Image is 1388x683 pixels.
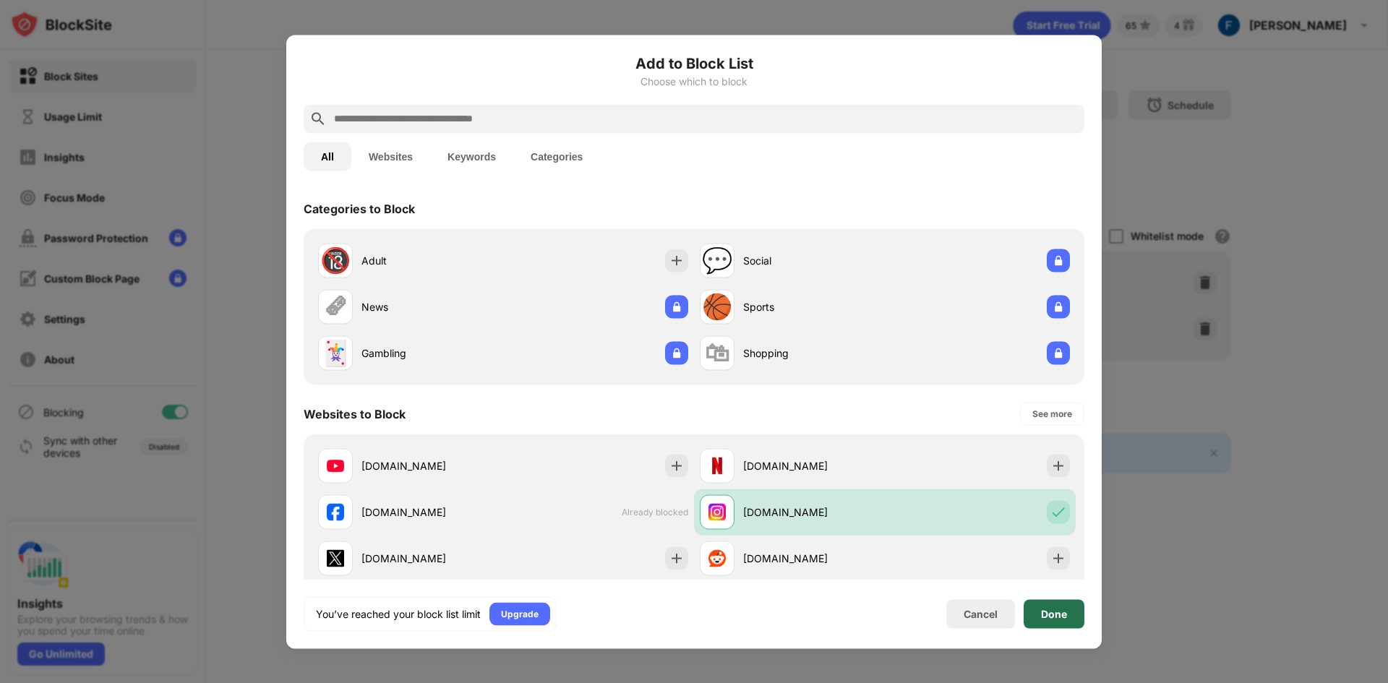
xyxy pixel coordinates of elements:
[513,142,600,171] button: Categories
[304,52,1084,74] h6: Add to Block List
[361,345,503,361] div: Gambling
[304,201,415,215] div: Categories to Block
[743,253,885,268] div: Social
[430,142,513,171] button: Keywords
[743,458,885,473] div: [DOMAIN_NAME]
[361,458,503,473] div: [DOMAIN_NAME]
[708,503,726,520] img: favicons
[361,299,503,314] div: News
[705,338,729,368] div: 🛍
[964,608,998,620] div: Cancel
[316,606,481,621] div: You’ve reached your block list limit
[702,246,732,275] div: 💬
[327,503,344,520] img: favicons
[361,253,503,268] div: Adult
[327,457,344,474] img: favicons
[304,142,351,171] button: All
[361,551,503,566] div: [DOMAIN_NAME]
[309,110,327,127] img: search.svg
[702,292,732,322] div: 🏀
[351,142,430,171] button: Websites
[622,507,688,517] span: Already blocked
[361,504,503,520] div: [DOMAIN_NAME]
[327,549,344,567] img: favicons
[304,75,1084,87] div: Choose which to block
[320,338,351,368] div: 🃏
[708,457,726,474] img: favicons
[320,246,351,275] div: 🔞
[1032,406,1072,421] div: See more
[708,549,726,567] img: favicons
[743,504,885,520] div: [DOMAIN_NAME]
[304,406,406,421] div: Websites to Block
[743,551,885,566] div: [DOMAIN_NAME]
[1041,608,1067,619] div: Done
[501,606,539,621] div: Upgrade
[323,292,348,322] div: 🗞
[743,345,885,361] div: Shopping
[743,299,885,314] div: Sports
